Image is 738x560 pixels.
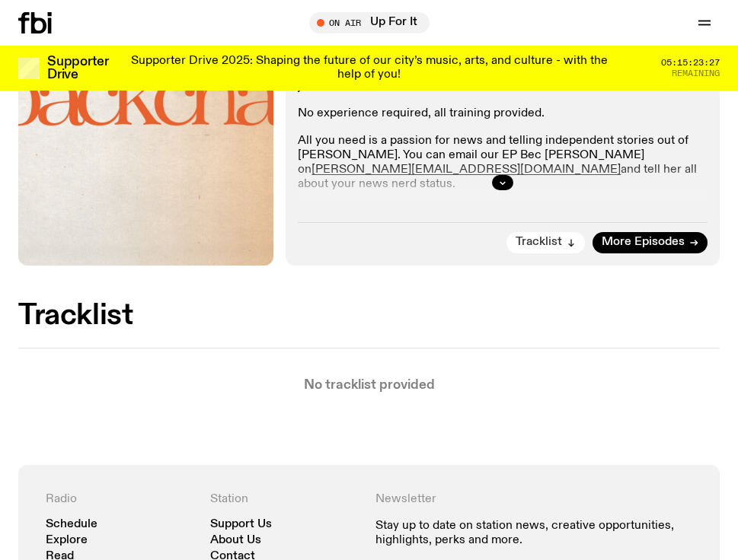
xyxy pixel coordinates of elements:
a: About Us [210,535,261,546]
span: Tracklist [516,237,562,248]
h4: Newsletter [375,492,693,507]
h3: Supporter Drive [47,56,108,81]
a: Support Us [210,519,272,530]
button: Tracklist [506,232,585,253]
a: Explore [46,535,88,546]
a: More Episodes [593,232,708,253]
span: More Episodes [602,237,685,248]
a: Schedule [46,519,97,530]
span: 05:15:23:27 [661,59,720,67]
p: All you need is a passion for news and telling independent stories out of [PERSON_NAME]. You can ... [298,134,708,192]
span: Remaining [672,69,720,78]
h2: Tracklist [18,302,720,329]
p: No tracklist provided [18,379,720,392]
p: No experience required, all training provided. [298,107,708,121]
p: Stay up to date on station news, creative opportunities, highlights, perks and more. [375,519,693,548]
h4: Radio [46,492,198,507]
h4: Station [210,492,363,507]
p: Supporter Drive 2025: Shaping the future of our city’s music, arts, and culture - with the help o... [128,55,610,81]
button: On AirUp For It [309,12,430,33]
